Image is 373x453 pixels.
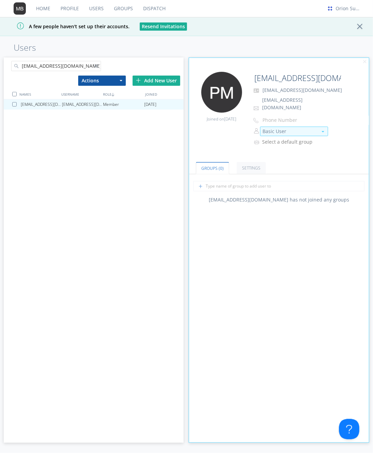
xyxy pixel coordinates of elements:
[143,89,185,99] div: JOINED
[254,137,260,147] img: icon-alert-users-thin-outline.svg
[262,96,313,112] span: [EMAIL_ADDRESS][DOMAIN_NAME]
[103,99,144,110] div: Member
[14,2,26,15] img: 373638.png
[4,99,184,110] a: [EMAIL_ADDRESS][DOMAIN_NAME][EMAIL_ADDRESS][DOMAIN_NAME]Member[DATE]
[196,162,229,174] a: Groups (0)
[262,139,319,145] div: Select a default group
[5,23,130,30] span: A few people haven't set up their accounts.
[252,72,342,84] input: Name
[101,89,143,99] div: ROLE
[193,181,364,191] input: Type name of group to add user to
[260,127,328,136] button: Basic User
[339,419,359,439] iframe: Toggle Customer Support
[207,116,236,122] span: Joined on
[144,99,156,110] span: [DATE]
[78,76,126,86] button: Actions
[237,162,266,174] a: Settings
[11,61,101,71] input: Search users
[140,22,187,31] button: Resend Invitations
[133,76,180,86] div: Add New User
[60,89,101,99] div: USERNAME
[18,89,60,99] div: NAMES
[21,99,62,110] div: [EMAIL_ADDRESS][DOMAIN_NAME]
[262,87,342,93] span: [EMAIL_ADDRESS][DOMAIN_NAME]
[201,72,242,113] img: 373638.png
[14,43,373,52] h1: Users
[254,128,259,134] img: person-outline.svg
[362,60,367,64] img: cancel.svg
[224,116,236,122] span: [DATE]
[62,99,103,110] div: [EMAIL_ADDRESS][DOMAIN_NAME]
[326,5,334,12] img: ecb9e2cea3d84ace8bf4c9269b4bf077
[189,196,369,203] div: [EMAIL_ADDRESS][DOMAIN_NAME] has not joined any groups
[336,5,361,12] div: Orion Support
[253,118,259,123] img: phone-outline.svg
[136,78,141,83] img: plus.svg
